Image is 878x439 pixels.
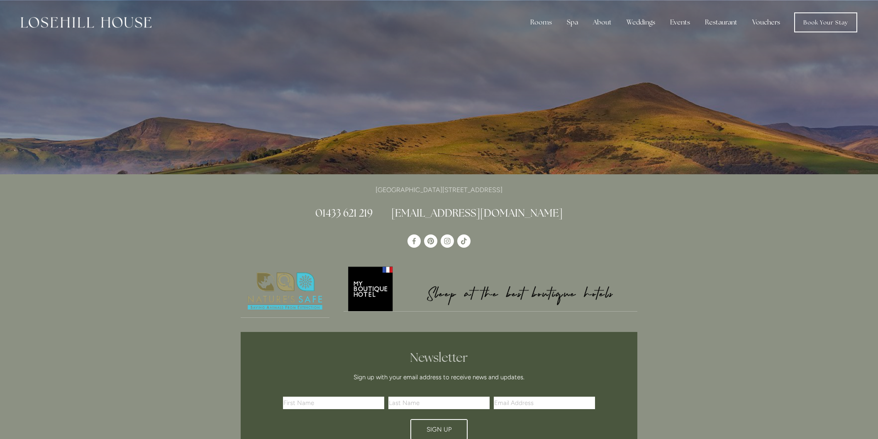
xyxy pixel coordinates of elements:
a: Vouchers [746,14,787,31]
a: Pinterest [424,234,437,248]
a: Losehill House Hotel & Spa [407,234,421,248]
a: [EMAIL_ADDRESS][DOMAIN_NAME] [391,206,563,219]
div: Events [663,14,697,31]
a: TikTok [457,234,471,248]
h2: Newsletter [286,350,592,365]
img: Nature's Safe - Logo [241,265,329,317]
a: Instagram [441,234,454,248]
a: My Boutique Hotel - Logo [344,265,638,312]
input: First Name [283,397,384,409]
div: About [586,14,618,31]
input: Last Name [388,397,490,409]
div: Spa [560,14,585,31]
input: Email Address [494,397,595,409]
p: [GEOGRAPHIC_DATA][STREET_ADDRESS] [241,184,637,195]
img: Losehill House [21,17,151,28]
a: Book Your Stay [794,12,857,32]
p: Sign up with your email address to receive news and updates. [286,372,592,382]
div: Restaurant [698,14,744,31]
div: Weddings [620,14,662,31]
div: Rooms [524,14,559,31]
span: Sign Up [427,426,452,433]
img: My Boutique Hotel - Logo [344,265,638,311]
a: 01433 621 219 [315,206,373,219]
